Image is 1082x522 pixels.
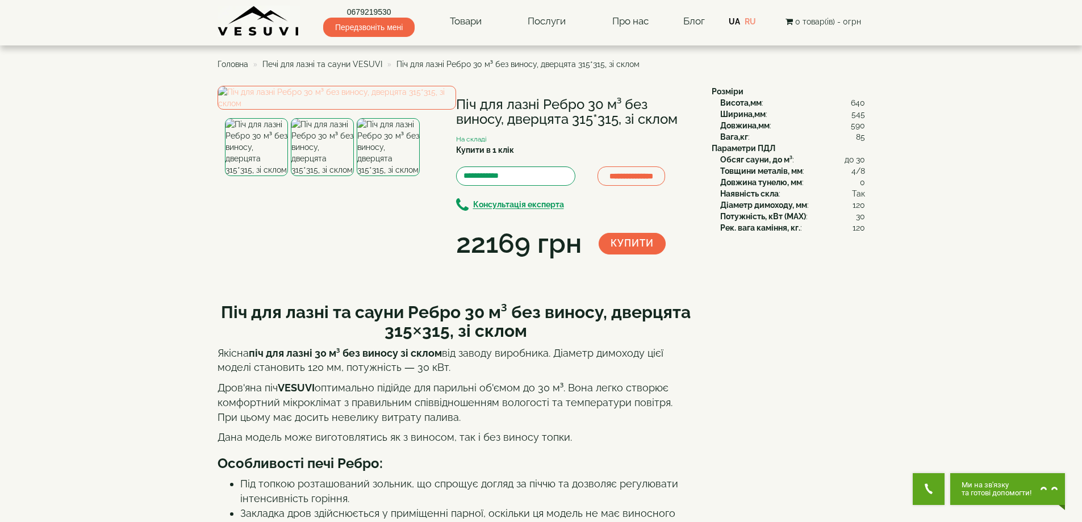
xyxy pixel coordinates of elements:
img: Піч для лазні Ребро 30 м³ без виносу, дверцята 315*315, зі склом [218,86,456,110]
p: Якісна від заводу виробника. Діаметр димоходу цієї моделі становить 120 мм, потужність — 30 кВт. [218,346,695,375]
button: Chat button [950,473,1065,505]
strong: піч для лазні 30 м³ без виносу зі склом [249,347,442,359]
div: : [720,97,865,108]
span: 85 [856,131,865,143]
img: Піч для лазні Ребро 30 м³ без виносу, дверцята 315*315, зі склом [357,118,420,176]
button: 0 товар(ів) - 0грн [782,15,864,28]
p: Дров'яна піч оптимально підійде для парильні об'ємом до 30 м³. Вона легко створює комфортний мікр... [218,381,695,424]
label: Купити в 1 клік [456,144,514,156]
span: 0 товар(ів) - 0грн [795,17,861,26]
a: Печі для лазні та сауни VESUVI [262,60,382,69]
small: На складі [456,135,487,143]
img: Завод VESUVI [218,6,300,37]
b: Довжина тунелю, мм [720,178,802,187]
b: Рек. вага каміння, кг. [720,223,800,232]
p: Дана модель може виготовлятись як з виносом, так і без виносу топки. [218,430,695,445]
span: та готові допомогти! [962,489,1031,497]
strong: VESUVI [278,382,315,394]
b: Висота,мм [720,98,762,107]
div: : [720,222,865,233]
div: : [720,131,865,143]
b: Ширина,мм [720,110,766,119]
a: Товари [438,9,493,35]
span: до 30 [845,154,865,165]
span: 30 [856,211,865,222]
span: Піч для лазні Ребро 30 м³ без виносу, дверцята 315*315, зі склом [396,60,640,69]
b: Діаметр димоходу, мм [720,201,807,210]
a: UA [729,17,740,26]
span: 545 [851,108,865,120]
b: Обсяг сауни, до м³ [720,155,792,164]
b: Консультація експерта [473,201,564,210]
a: 0679219530 [323,6,415,18]
div: : [720,199,865,211]
li: Під топкою розташований зольник, що спрощує догляд за піччю та дозволяє регулювати інтенсивність ... [240,477,695,506]
span: 0 [860,177,865,188]
b: Довжина,мм [720,121,770,130]
img: Піч для лазні Ребро 30 м³ без виносу, дверцята 315*315, зі склом [225,118,288,176]
span: Ми на зв'язку [962,481,1031,489]
span: 120 [853,199,865,211]
span: Так [852,188,865,199]
div: : [720,188,865,199]
b: Вага,кг [720,132,748,141]
div: 22169 грн [456,224,582,263]
div: : [720,120,865,131]
div: : [720,108,865,120]
b: Наявність скла [720,189,779,198]
div: : [720,177,865,188]
b: Параметри ПДЛ [712,144,775,153]
b: Потужність, кВт (MAX) [720,212,806,221]
span: 4/8 [851,165,865,177]
div: : [720,154,865,165]
span: 120 [853,222,865,233]
b: Розміри [712,87,743,96]
button: Get Call button [913,473,945,505]
a: RU [745,17,756,26]
b: Особливості печі Ребро: [218,455,383,471]
span: 590 [851,120,865,131]
div: : [720,211,865,222]
strong: Піч для лазні та сауни Ребро 30 м³ без виносу, дверцята 315×315, зі склом [221,302,691,341]
span: Передзвоніть мені [323,18,415,37]
b: Товщини металів, мм [720,166,803,176]
img: Піч для лазні Ребро 30 м³ без виносу, дверцята 315*315, зі склом [291,118,354,176]
a: Про нас [601,9,660,35]
a: Послуги [516,9,577,35]
div: : [720,165,865,177]
h1: Піч для лазні Ребро 30 м³ без виносу, дверцята 315*315, зі склом [456,97,695,127]
a: Блог [683,15,705,27]
button: Купити [599,233,666,254]
span: 640 [851,97,865,108]
a: Головна [218,60,248,69]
